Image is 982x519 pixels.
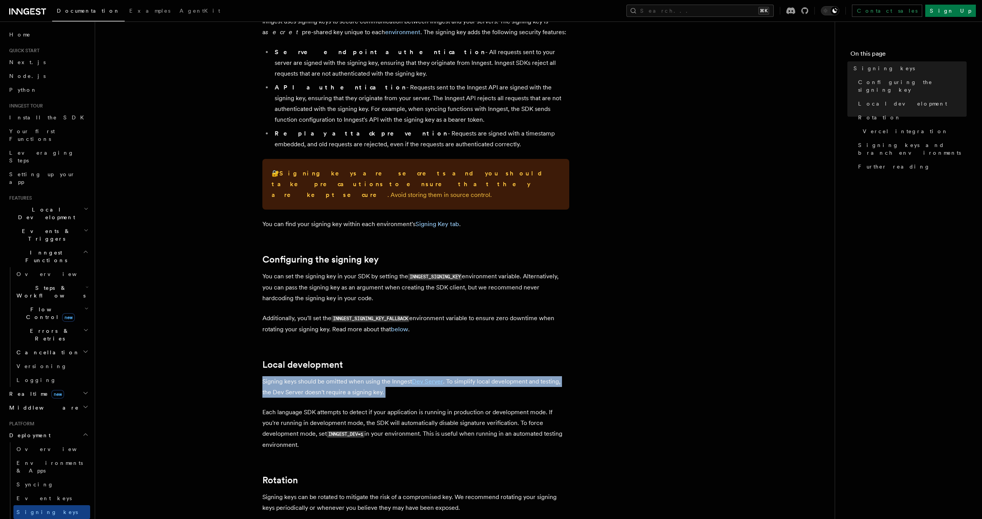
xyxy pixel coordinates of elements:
p: Signing keys should be omitted when using the Inngest . To simplify local development and testing... [262,376,569,398]
div: Inngest Functions [6,267,90,387]
span: Documentation [57,8,120,14]
code: INNGEST_SIGNING_KEY [408,274,462,280]
button: Inngest Functions [6,246,90,267]
span: Your first Functions [9,128,55,142]
a: Signing keys [850,61,967,75]
span: Middleware [6,404,79,412]
span: Steps & Workflows [13,284,86,299]
a: Vercel integration [860,124,967,138]
a: Signing keys and branch environments [855,138,967,160]
span: Errors & Retries [13,327,83,342]
span: new [62,313,75,322]
span: Local Development [6,206,84,221]
a: Install the SDK [6,111,90,124]
a: Versioning [13,359,90,373]
button: Steps & Workflows [13,281,90,302]
span: Setting up your app [9,171,75,185]
span: Cancellation [13,349,80,356]
span: Event keys [16,495,72,501]
span: Rotation [858,114,901,121]
span: Python [9,87,37,93]
span: Overview [16,446,96,452]
a: Environments & Apps [13,456,90,478]
a: Local development [262,359,343,370]
a: Sign Up [925,5,976,17]
span: Vercel integration [863,127,948,135]
p: Each language SDK attempts to detect if your application is running in production or development ... [262,407,569,450]
a: Leveraging Steps [6,146,90,167]
a: Event keys [13,491,90,505]
span: Node.js [9,73,46,79]
span: Deployment [6,431,51,439]
button: Cancellation [13,345,90,359]
code: INNGEST_DEV=1 [327,431,364,438]
span: Flow Control [13,306,84,321]
li: - Requests sent to the Inngest API are signed with the signing key, ensuring that they originate ... [272,82,569,125]
h4: On this page [850,49,967,61]
span: Local development [858,100,947,107]
strong: Serve endpoint authentication [275,48,485,56]
a: environment [385,28,420,36]
span: Features [6,195,32,201]
a: Home [6,28,90,41]
button: Toggle dark mode [821,6,839,15]
span: Further reading [858,163,930,170]
a: Documentation [52,2,125,21]
a: Signing keys [13,505,90,519]
span: Syncing [16,481,54,488]
p: You can set the signing key in your SDK by setting the environment variable. Alternatively, you c... [262,271,569,304]
span: Home [9,31,31,38]
li: - Requests are signed with a timestamp embedded, and old requests are rejected, even if the reque... [272,128,569,150]
strong: Replay attack prevention [275,130,448,137]
button: Local Development [6,203,90,224]
a: Dev Server [412,378,443,385]
a: AgentKit [175,2,225,21]
a: Your first Functions [6,124,90,146]
span: Signing keys [853,64,915,72]
p: Inngest uses signing keys to secure communication between Inngest and your servers. The signing k... [262,16,569,38]
button: Middleware [6,401,90,415]
a: Python [6,83,90,97]
a: Rotation [262,475,298,486]
code: INNGEST_SIGNING_KEY_FALLBACK [331,316,409,322]
a: Contact sales [852,5,922,17]
span: Leveraging Steps [9,150,74,164]
span: new [51,390,64,398]
button: Flow Controlnew [13,302,90,324]
a: Configuring the signing key [855,75,967,97]
a: Further reading [855,160,967,174]
a: Rotation [855,111,967,124]
strong: Signing keys are secrets and you should take precautions to ensure that they are kept secure [272,170,548,198]
span: Realtime [6,390,64,398]
a: Examples [125,2,175,21]
p: 🔐 . Avoid storing them in source control. [272,168,560,200]
span: Quick start [6,48,40,54]
a: Overview [13,267,90,281]
span: Platform [6,421,35,427]
span: Versioning [16,363,67,369]
em: secret [265,28,302,36]
button: Search...⌘K [626,5,774,17]
button: Realtimenew [6,387,90,401]
span: Install the SDK [9,114,89,121]
kbd: ⌘K [758,7,769,15]
span: Overview [16,271,96,277]
span: AgentKit [180,8,220,14]
a: Overview [13,442,90,456]
p: Additionally, you'll set the environment variable to ensure zero downtime when rotating your sign... [262,313,569,335]
a: Signing Key tab [415,220,459,228]
button: Deployment [6,428,90,442]
a: Setting up your app [6,167,90,189]
a: Next.js [6,55,90,69]
span: Examples [129,8,170,14]
span: Environments & Apps [16,460,83,474]
span: Inngest Functions [6,249,83,264]
span: Next.js [9,59,46,65]
span: Logging [16,377,56,383]
button: Errors & Retries [13,324,90,345]
span: Inngest tour [6,103,43,109]
p: Signing keys can be rotated to mitigate the risk of a compromised key. We recommend rotating your... [262,492,569,513]
span: Signing keys and branch environments [858,141,967,157]
a: Node.js [6,69,90,83]
a: Logging [13,373,90,387]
